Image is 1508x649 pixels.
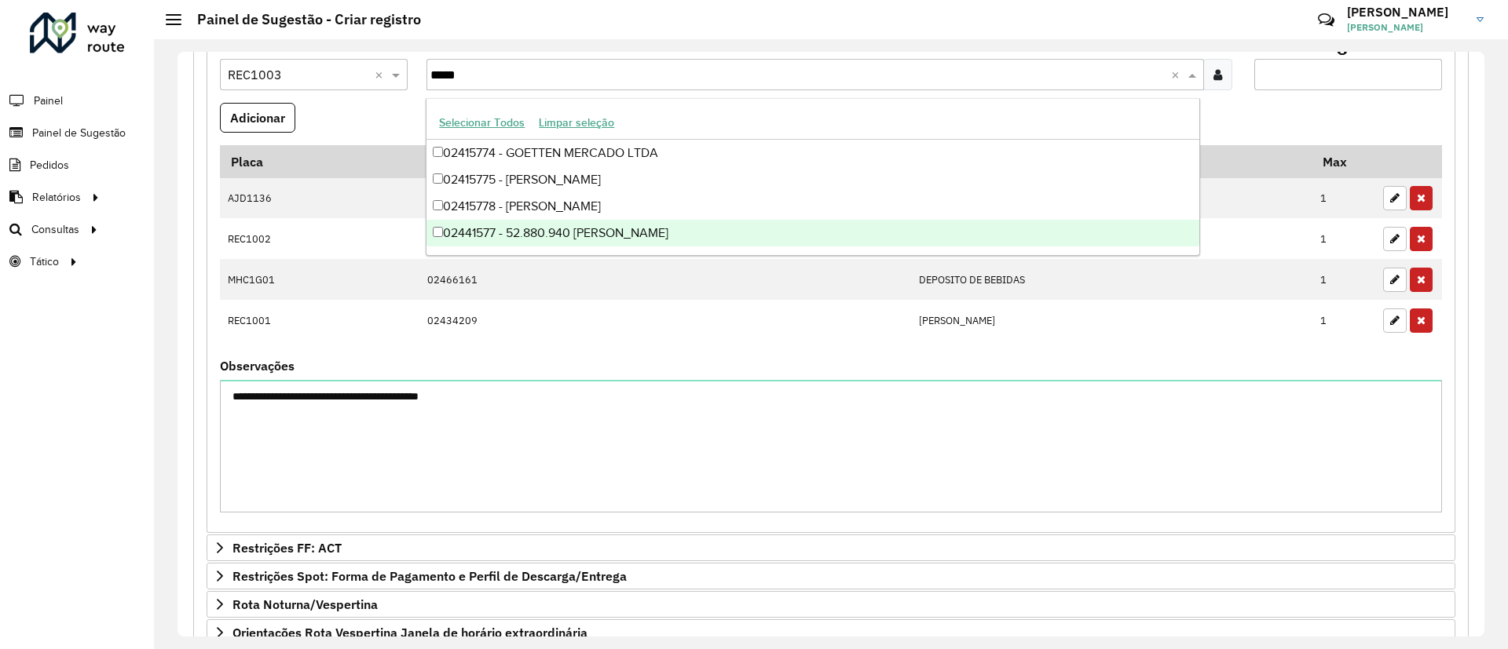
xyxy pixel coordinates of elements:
[426,166,1199,193] div: 02415775 - [PERSON_NAME]
[30,157,69,173] span: Pedidos
[1312,178,1375,219] td: 1
[207,591,1455,618] a: Rota Noturna/Vespertina
[1312,259,1375,300] td: 1
[232,598,378,611] span: Rota Noturna/Vespertina
[220,218,419,259] td: REC1002
[426,140,1199,166] div: 02415774 - GOETTEN MERCADO LTDA
[1171,65,1184,84] span: Clear all
[232,626,587,639] span: Orientações Rota Vespertina Janela de horário extraordinária
[207,534,1455,561] a: Restrições FF: ACT
[232,541,342,554] span: Restrições FF: ACT
[1309,3,1343,37] a: Contato Rápido
[426,220,1199,246] div: 02441577 - 52.880.940 [PERSON_NAME]
[419,300,911,341] td: 02434209
[32,189,81,206] span: Relatórios
[432,111,532,135] button: Selecionar Todos
[419,218,911,259] td: 02435728
[181,11,421,28] h2: Painel de Sugestão - Criar registro
[31,221,79,238] span: Consultas
[532,111,621,135] button: Limpar seleção
[1347,5,1465,20] h3: [PERSON_NAME]
[207,563,1455,589] a: Restrições Spot: Forma de Pagamento e Perfil de Descarga/Entrega
[220,178,419,219] td: AJD1136
[1312,300,1375,341] td: 1
[207,619,1455,646] a: Orientações Rota Vespertina Janela de horário extraordinária
[34,93,63,109] span: Painel
[232,570,627,582] span: Restrições Spot: Forma de Pagamento e Perfil de Descarga/Entrega
[32,125,126,141] span: Painel de Sugestão
[220,103,295,133] button: Adicionar
[1312,218,1375,259] td: 1
[419,145,911,178] th: Código Cliente
[220,259,419,300] td: MHC1G01
[426,193,1199,220] div: 02415778 - [PERSON_NAME]
[207,32,1455,534] div: Mapas Sugeridos: Placa-Cliente
[375,65,388,84] span: Clear all
[1347,20,1465,35] span: [PERSON_NAME]
[426,98,1199,256] ng-dropdown-panel: Options list
[220,356,295,375] label: Observações
[30,253,59,270] span: Tático
[419,178,911,219] td: 02493200
[220,145,419,178] th: Placa
[1312,145,1375,178] th: Max
[220,300,419,341] td: REC1001
[419,259,911,300] td: 02466161
[911,300,1312,341] td: [PERSON_NAME]
[911,259,1312,300] td: DEPOSITO DE BEBIDAS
